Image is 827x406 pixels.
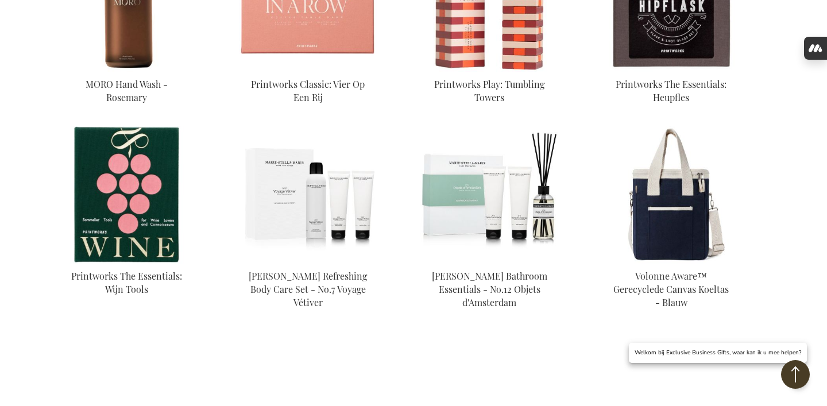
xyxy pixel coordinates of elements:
a: Volonne Aware™ Gerecyclede Canvas Koeltas - Blauw [602,256,740,266]
a: MORO Hand Wash - Rosemary [86,78,168,103]
a: Marie-Stella-Maris Refreshing Body Care Set - No.7 Voyage Vétiver [239,256,377,266]
a: Volonne Aware™ Gerecyclede Canvas Koeltas - Blauw [613,270,729,308]
img: Volonne Aware™ Gerecyclede Canvas Koeltas - Blauw [602,126,740,264]
a: Printworks Classic: Four In A Row [239,64,377,75]
a: [PERSON_NAME] Bathroom Essentials - No.12 Objets d'Amsterdam [432,270,547,308]
a: Printworks Play: Tumbling Towers [434,78,544,103]
img: Printworks The Essentials: Wine Tools [57,126,195,264]
a: Printworks The Essentials: Wijn Tools [71,270,182,295]
a: Printworks Play: Tumbling Towers [420,64,558,75]
a: Printworks The Essentials: Hip Flask [602,64,740,75]
a: MORO Hand Wash - Rosemary [57,64,195,75]
a: Printworks The Essentials: Heupfles [616,78,726,103]
img: Marie-Stella-Maris Refreshing Body Care Set - No.7 Voyage Vétiver [239,126,377,264]
a: Printworks Classic: Vier Op Een Rij [251,78,365,103]
a: Marie-Stella-Maris Bathroom Essentials - No.12 Objets d'Amsterdam [420,256,558,266]
img: Marie-Stella-Maris Bathroom Essentials - No.12 Objets d'Amsterdam [420,126,558,264]
a: Printworks The Essentials: Wine Tools [57,256,195,266]
a: [PERSON_NAME] Refreshing Body Care Set - No.7 Voyage Vétiver [249,270,367,308]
